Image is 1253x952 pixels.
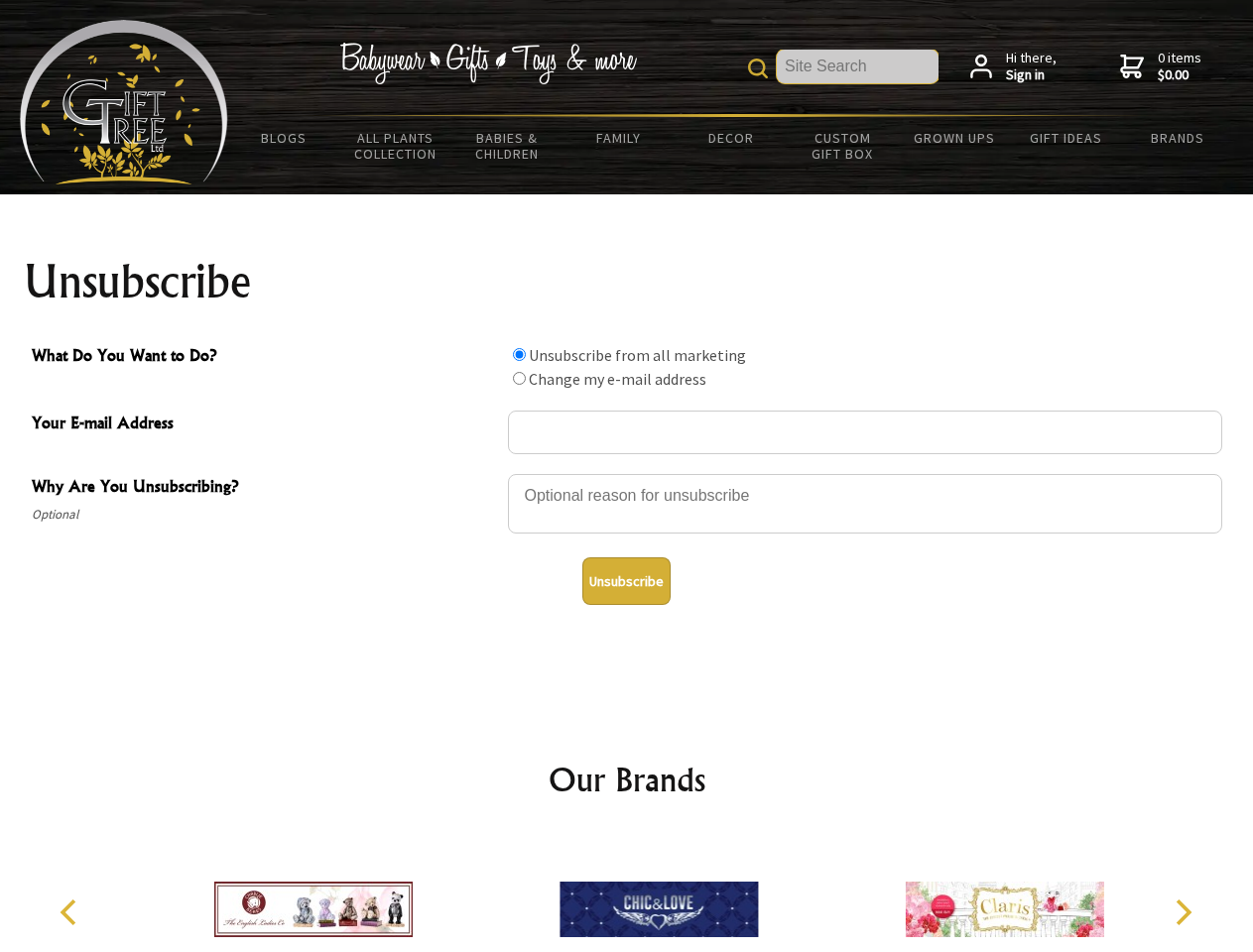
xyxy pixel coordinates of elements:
a: Family [564,117,676,159]
strong: Sign in [1006,66,1057,84]
a: Brands [1122,117,1234,159]
img: Babywear - Gifts - Toys & more [339,43,637,84]
img: Babyware - Gifts - Toys and more... [20,20,228,184]
h2: Our Brands [40,756,1214,803]
a: Custom Gift Box [787,117,899,175]
input: Site Search [777,50,939,83]
a: BLOGS [228,117,340,159]
a: Babies & Children [451,117,564,175]
input: Your E-mail Address [508,411,1222,454]
a: Grown Ups [898,117,1010,159]
label: Unsubscribe from all marketing [529,345,746,365]
span: Optional [32,503,498,527]
img: product search [748,59,768,78]
button: Unsubscribe [582,557,671,605]
label: Change my e-mail address [529,369,706,389]
input: What Do You Want to Do? [513,348,526,361]
span: Your E-mail Address [32,411,498,439]
strong: $0.00 [1158,66,1201,84]
textarea: Why Are You Unsubscribing? [508,474,1222,534]
span: What Do You Want to Do? [32,343,498,372]
a: Decor [675,117,787,159]
a: 0 items$0.00 [1120,50,1201,84]
button: Previous [50,891,93,934]
span: Why Are You Unsubscribing? [32,474,498,503]
span: Hi there, [1006,50,1057,84]
input: What Do You Want to Do? [513,372,526,385]
span: 0 items [1158,49,1201,84]
a: All Plants Collection [340,117,452,175]
h1: Unsubscribe [24,258,1230,305]
a: Hi there,Sign in [970,50,1057,84]
button: Next [1161,891,1204,934]
a: Gift Ideas [1010,117,1122,159]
